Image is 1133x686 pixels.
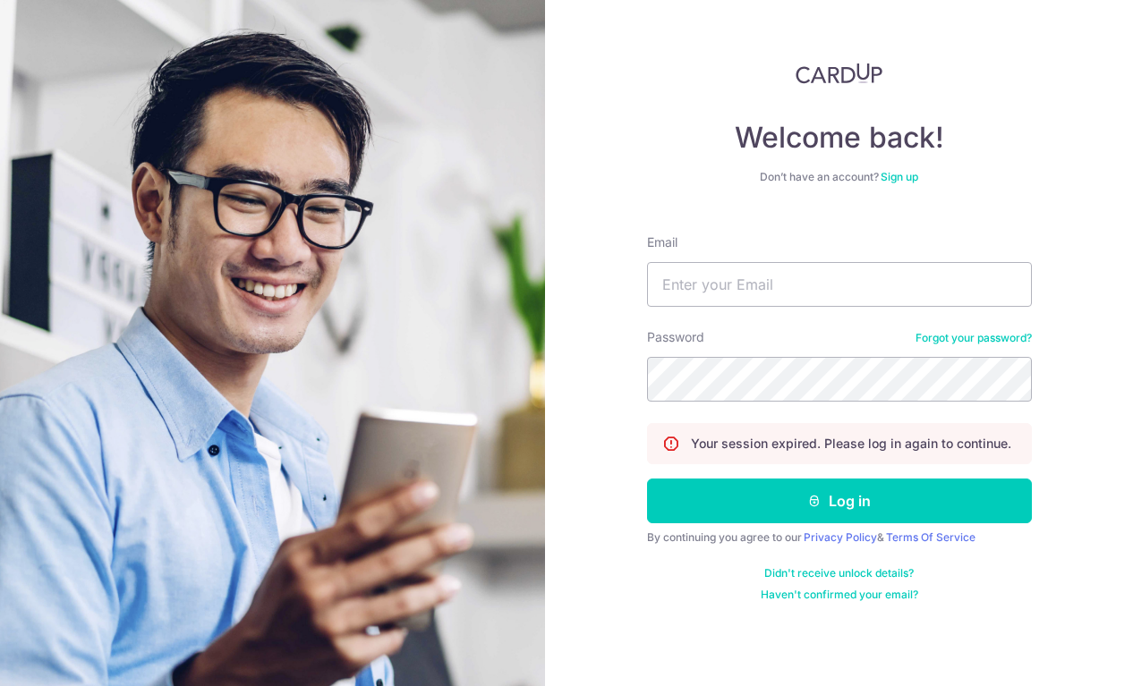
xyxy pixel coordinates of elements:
[691,435,1011,453] p: Your session expired. Please log in again to continue.
[764,566,914,580] a: Didn't receive unlock details?
[647,233,677,251] label: Email
[647,262,1032,307] input: Enter your Email
[647,328,704,346] label: Password
[796,63,883,84] img: CardUp Logo
[647,530,1032,545] div: By continuing you agree to our &
[761,588,918,602] a: Haven't confirmed your email?
[881,170,918,183] a: Sign up
[647,120,1032,156] h4: Welcome back!
[886,530,975,544] a: Terms Of Service
[804,530,877,544] a: Privacy Policy
[647,170,1032,184] div: Don’t have an account?
[647,479,1032,523] button: Log in
[916,331,1032,345] a: Forgot your password?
